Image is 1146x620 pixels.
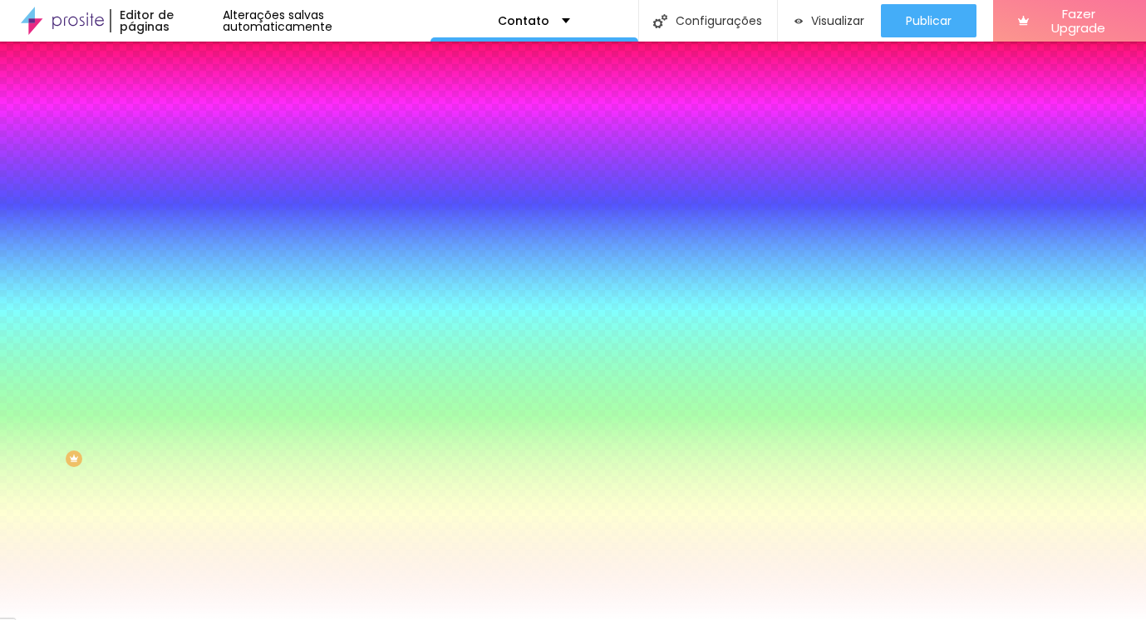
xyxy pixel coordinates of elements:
[881,4,976,37] button: Publicar
[811,14,864,27] span: Visualizar
[794,14,803,28] img: view-1.svg
[906,14,952,27] span: Publicar
[110,9,224,32] div: Editor de páginas
[223,9,430,32] div: Alterações salvas automaticamente
[498,15,549,27] p: Contato
[1035,7,1121,36] span: Fazer Upgrade
[653,14,667,28] img: Icone
[778,4,881,37] button: Visualizar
